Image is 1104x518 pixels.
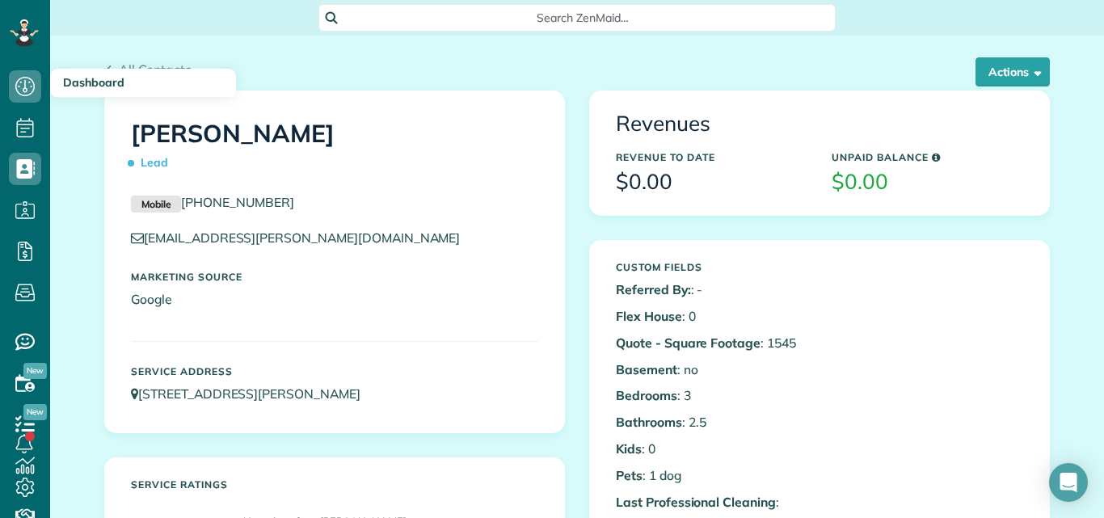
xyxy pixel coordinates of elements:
[616,466,807,485] p: : 1 dog
[616,171,807,194] h3: $0.00
[616,280,807,299] p: : -
[1049,463,1088,502] div: Open Intercom Messenger
[104,60,192,79] a: All Contacts
[63,75,124,90] span: Dashboard
[616,467,643,483] b: Pets
[616,440,642,457] b: Kids
[616,360,807,379] p: : no
[616,307,807,326] p: : 0
[131,196,181,213] small: Mobile
[616,494,776,510] b: Last Professional Cleaning
[616,335,761,351] b: Quote - Square Footage
[119,61,192,78] span: All Contacts
[131,194,294,210] a: Mobile[PHONE_NUMBER]
[131,149,175,177] span: Lead
[131,479,538,490] h5: Service ratings
[131,385,376,402] a: [STREET_ADDRESS][PERSON_NAME]
[832,171,1023,194] h3: $0.00
[616,414,682,430] b: Bathrooms
[23,363,47,379] span: New
[616,361,677,377] b: Basement
[616,112,1023,136] h3: Revenues
[832,152,1023,162] h5: Unpaid Balance
[23,404,47,420] span: New
[131,230,475,246] a: [EMAIL_ADDRESS][PERSON_NAME][DOMAIN_NAME]
[616,440,807,458] p: : 0
[616,308,682,324] b: Flex House
[975,57,1050,86] button: Actions
[616,387,677,403] b: Bedrooms
[616,413,807,432] p: : 2.5
[616,281,691,297] b: Referred By:
[616,386,807,405] p: : 3
[131,290,538,309] p: Google
[616,152,807,162] h5: Revenue to Date
[616,334,807,352] p: : 1545
[131,272,538,282] h5: Marketing Source
[616,262,807,272] h5: Custom Fields
[131,120,538,177] h1: [PERSON_NAME]
[131,366,538,377] h5: Service Address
